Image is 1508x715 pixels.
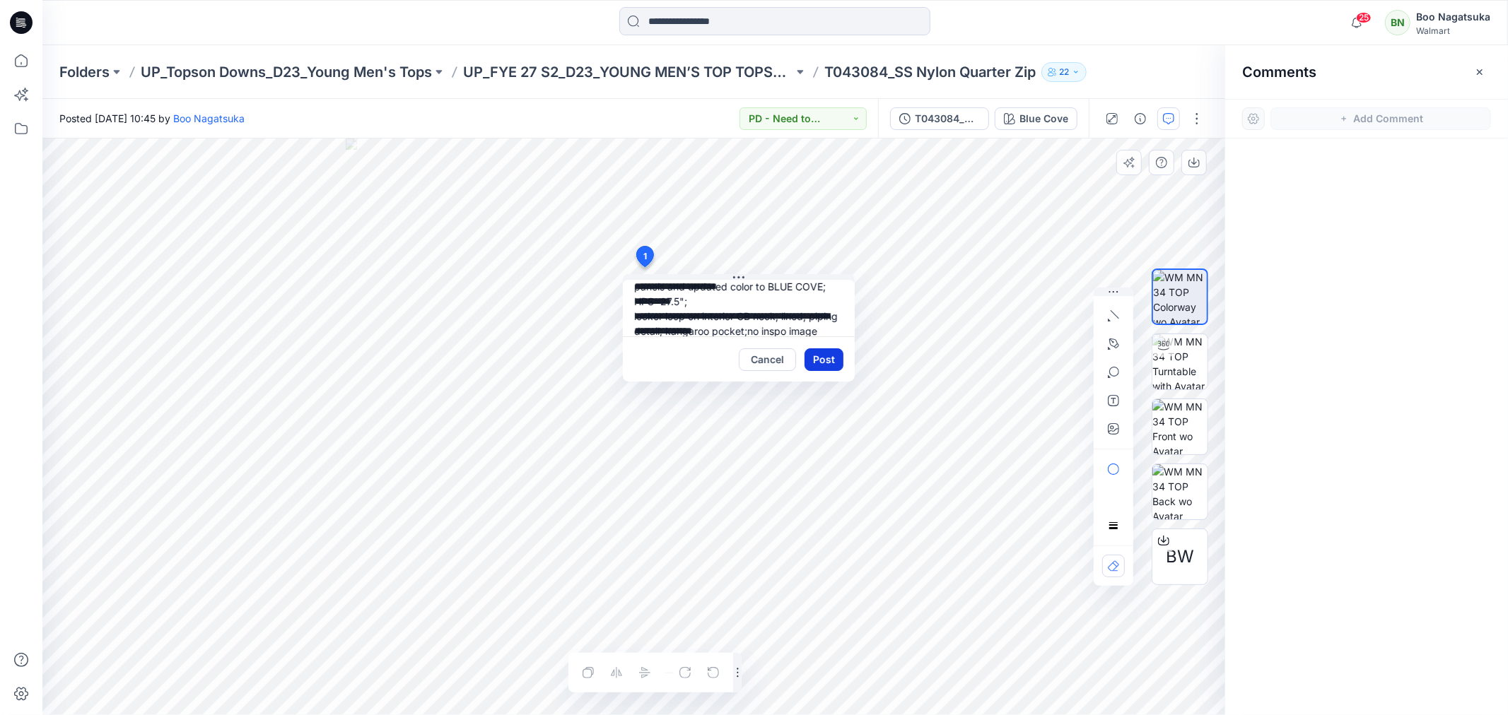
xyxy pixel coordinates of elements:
button: T043084_ADM FULL_Rev1_SS Nylon Quarter Zip [890,107,989,130]
img: WM MN 34 TOP Colorway wo Avatar [1153,270,1207,324]
p: 22 [1059,64,1069,80]
p: T043084_SS Nylon Quarter Zip [824,62,1036,82]
a: UP_FYE 27 S2_D23_YOUNG MEN’S TOP TOPSON DOWNS [463,62,793,82]
a: UP_Topson Downs_D23_Young Men's Tops [141,62,432,82]
span: BW [1166,544,1194,569]
button: Add Comment [1270,107,1491,130]
div: BN [1385,10,1410,35]
button: Details [1129,107,1152,130]
a: Boo Nagatsuka [173,112,245,124]
button: Cancel [739,348,796,371]
span: 25 [1356,12,1372,23]
img: WM MN 34 TOP Back wo Avatar [1152,464,1208,519]
div: Boo Nagatsuka [1416,8,1490,25]
button: Post [805,348,843,371]
h2: Comments [1242,64,1316,81]
button: 22 [1041,62,1087,82]
button: Blue Cove [995,107,1077,130]
img: WM MN 34 TOP Front wo Avatar [1152,399,1208,454]
div: T043084_ADM FULL_Rev1_SS Nylon Quarter Zip [915,111,980,126]
img: WM MN 34 TOP Turntable with Avatar [1152,334,1208,389]
a: Folders [59,62,110,82]
span: Posted [DATE] 10:45 by [59,111,245,126]
span: 1 [643,250,647,263]
div: Walmart [1416,25,1490,36]
div: Blue Cove [1019,111,1068,126]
